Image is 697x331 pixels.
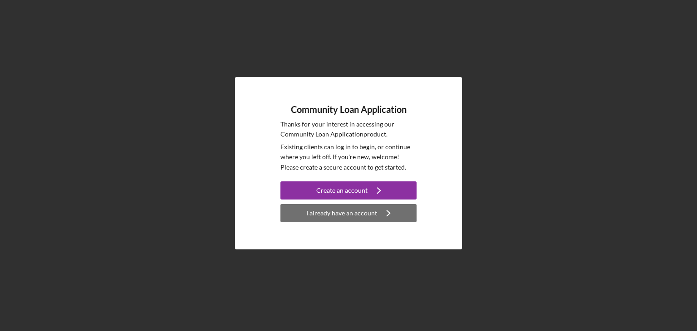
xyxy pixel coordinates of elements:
a: Create an account [280,181,417,202]
h4: Community Loan Application [291,104,407,115]
p: Thanks for your interest in accessing our Community Loan Application product. [280,119,417,140]
button: Create an account [280,181,417,200]
button: I already have an account [280,204,417,222]
div: Create an account [316,181,368,200]
div: I already have an account [306,204,377,222]
p: Existing clients can log in to begin, or continue where you left off. If you're new, welcome! Ple... [280,142,417,172]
